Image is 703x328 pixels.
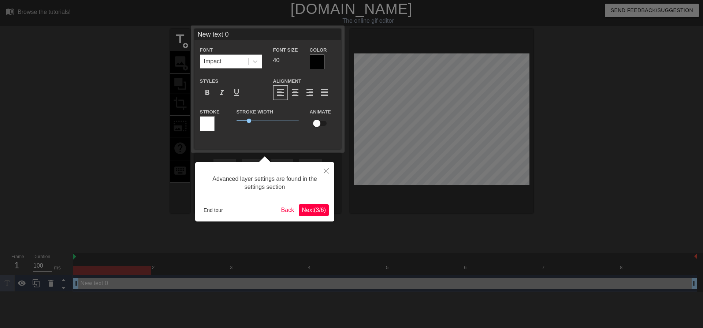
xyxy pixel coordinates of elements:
button: Next [299,204,329,216]
button: End tour [201,205,226,216]
button: Close [318,162,334,179]
button: Back [278,204,297,216]
div: Advanced layer settings are found in the settings section [201,168,329,199]
span: Next ( 3 / 6 ) [302,207,326,213]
